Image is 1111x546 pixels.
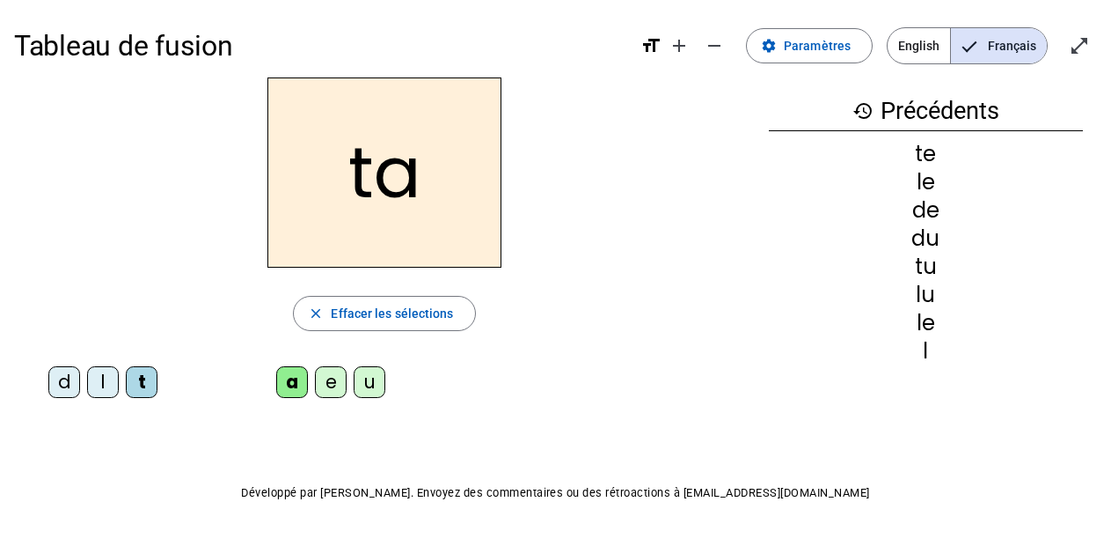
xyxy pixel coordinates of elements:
h2: ta [267,77,501,268]
span: Paramètres [784,35,851,56]
mat-icon: remove [704,35,725,56]
span: Effacer les sélections [331,303,453,324]
mat-icon: format_size [640,35,661,56]
button: Entrer en plein écran [1062,28,1097,63]
mat-icon: close [308,306,324,321]
mat-button-toggle-group: Language selection [887,27,1048,64]
button: Paramètres [746,28,873,63]
p: Développé par [PERSON_NAME]. Envoyez des commentaires ou des rétroactions à [EMAIL_ADDRESS][DOMAI... [14,483,1097,504]
mat-icon: settings [761,38,777,54]
div: le [769,172,1083,193]
span: English [888,28,950,63]
button: Effacer les sélections [293,296,475,331]
div: u [354,366,385,398]
div: de [769,200,1083,221]
mat-icon: add [669,35,690,56]
div: l [87,366,119,398]
div: d [48,366,80,398]
div: te [769,144,1083,165]
div: lu [769,284,1083,306]
div: e [315,366,347,398]
div: a [276,366,308,398]
div: du [769,228,1083,249]
div: tu [769,256,1083,277]
button: Augmenter la taille de la police [661,28,697,63]
mat-icon: open_in_full [1069,35,1090,56]
span: Français [951,28,1047,63]
h3: Précédents [769,92,1083,131]
mat-icon: history [852,100,873,122]
div: l [769,341,1083,362]
div: le [769,313,1083,334]
h1: Tableau de fusion [14,18,626,74]
div: t [126,366,157,398]
button: Diminuer la taille de la police [697,28,732,63]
